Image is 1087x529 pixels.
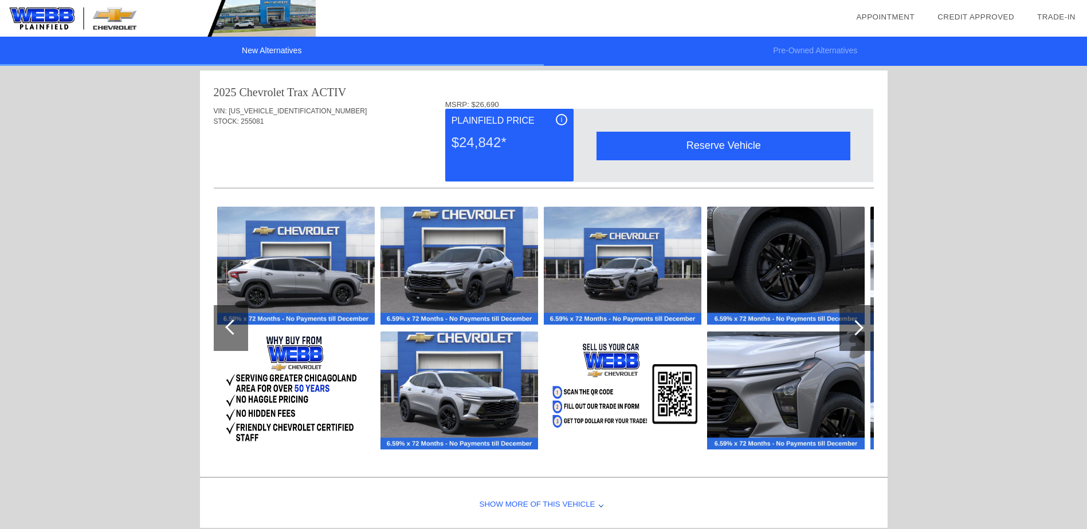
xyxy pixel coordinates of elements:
img: 7cecf4da-2727-459e-bde6-07f96e45df7f.jpg [707,331,865,449]
div: i [556,114,567,125]
img: c2a7ea89-91ea-45b3-a580-0ea244dbaf48.jpg [870,331,1028,449]
img: 8570250d-9af1-4ea0-a5c2-8aa4c27ae60f.jpg [380,331,538,449]
a: Appointment [856,13,915,21]
div: $24,842* [452,128,567,157]
div: MSRP: $26,690 [445,100,874,109]
a: Trade-In [1037,13,1076,21]
span: STOCK: [214,117,239,125]
img: 5443dbb1-78b3-4077-8d49-25a6e6215338.jpg [870,207,1028,325]
div: Reserve Vehicle [597,132,850,160]
img: cf7f61dc-1e11-45a1-8773-01ef27c3403d.jpg [544,207,701,325]
div: ACTIV [311,84,346,100]
div: Plainfield Price [452,114,567,128]
img: 4de8af82-3ab6-44b7-a665-aebe9c3150f6.jpg [380,207,538,325]
img: 64036eb0-273c-414c-8200-32ec961d45eb.png [544,331,701,449]
span: 255081 [241,117,264,125]
img: 67773e05-0b8e-4209-a8f3-b4ae71594b08.jpg [707,207,865,325]
div: 2025 Chevrolet Trax [214,84,309,100]
span: VIN: [214,107,227,115]
img: f2e7e0b9-6f4f-4c03-90b3-9819fb38159b.png [217,331,375,449]
div: Show More of this Vehicle [200,482,888,528]
a: Credit Approved [937,13,1014,21]
div: Quoted on [DATE] 10:26:19 AM [214,154,874,172]
img: 88a4463e-2f08-4298-ab06-5f4f7685e226.jpg [217,207,375,325]
span: [US_VEHICLE_IDENTIFICATION_NUMBER] [229,107,367,115]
